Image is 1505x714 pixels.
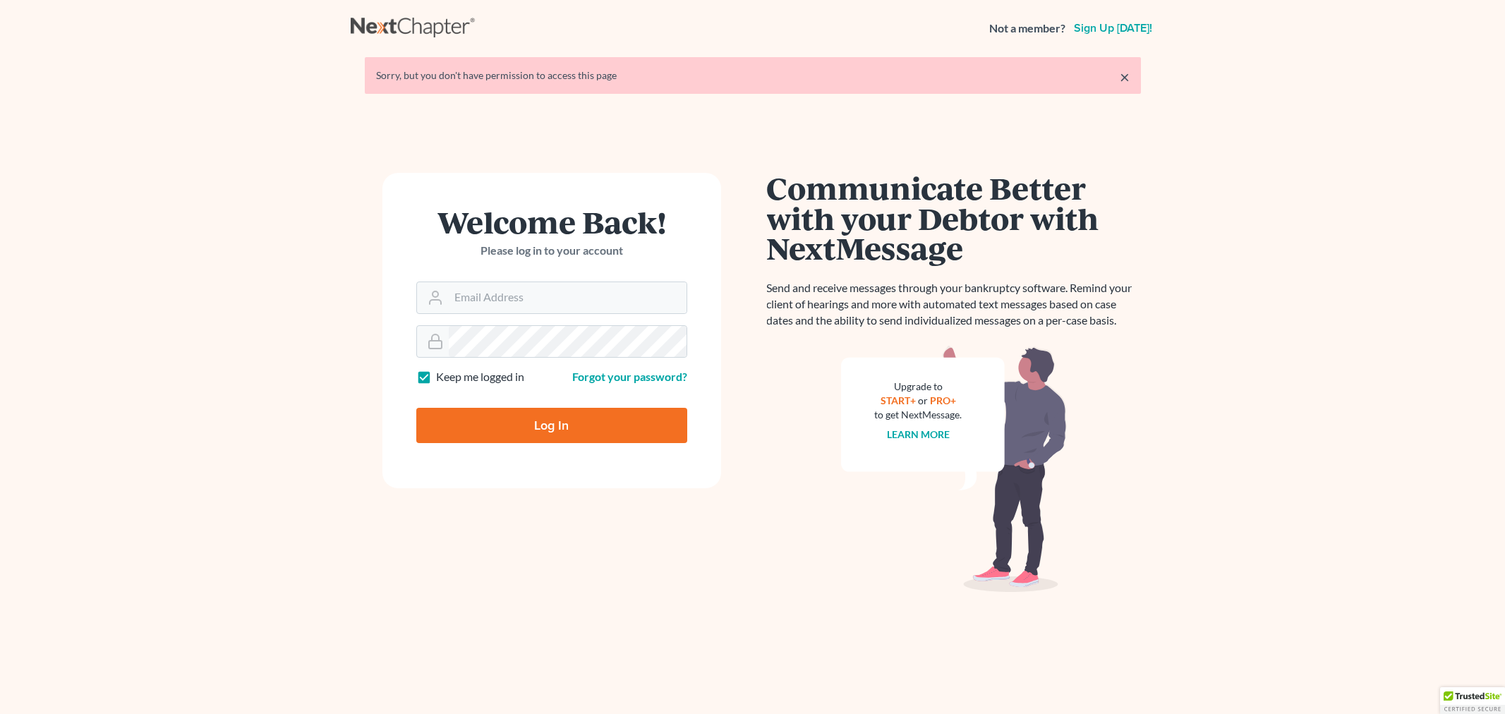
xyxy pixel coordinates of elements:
div: TrustedSite Certified [1440,687,1505,714]
h1: Communicate Better with your Debtor with NextMessage [767,173,1141,263]
div: to get NextMessage. [875,408,962,422]
p: Please log in to your account [416,243,687,259]
a: Learn more [887,428,950,440]
img: nextmessage_bg-59042aed3d76b12b5cd301f8e5b87938c9018125f34e5fa2b7a6b67550977c72.svg [841,346,1067,593]
a: Sign up [DATE]! [1071,23,1155,34]
div: Upgrade to [875,380,962,394]
input: Email Address [449,282,687,313]
a: START+ [881,394,916,406]
label: Keep me logged in [436,369,524,385]
div: Sorry, but you don't have permission to access this page [376,68,1130,83]
a: × [1120,68,1130,85]
span: or [918,394,928,406]
strong: Not a member? [989,20,1065,37]
h1: Welcome Back! [416,207,687,237]
a: Forgot your password? [572,370,687,383]
a: PRO+ [930,394,956,406]
input: Log In [416,408,687,443]
p: Send and receive messages through your bankruptcy software. Remind your client of hearings and mo... [767,280,1141,329]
